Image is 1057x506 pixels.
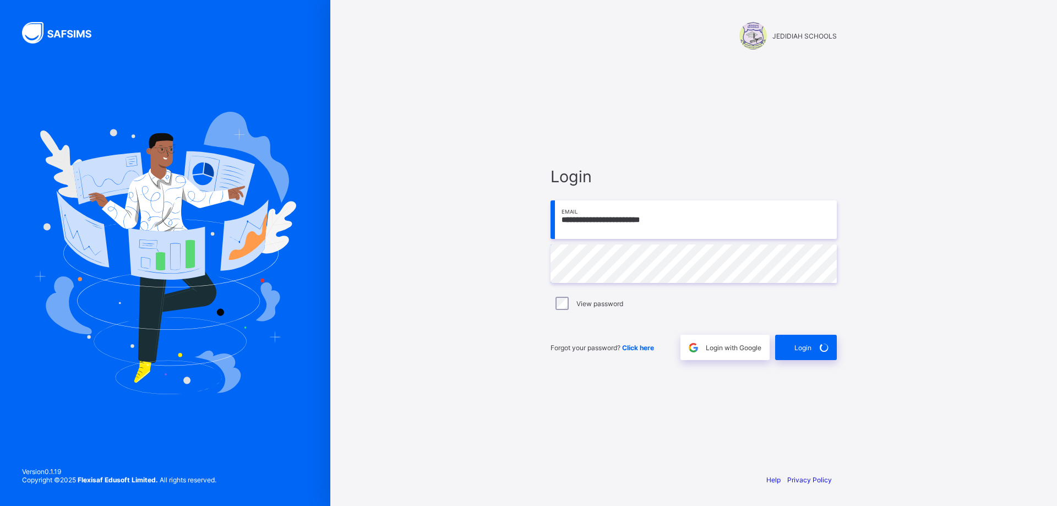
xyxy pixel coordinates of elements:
span: JEDIDIAH SCHOOLS [772,32,837,40]
span: Login [551,167,837,186]
strong: Flexisaf Edusoft Limited. [78,476,158,484]
a: Privacy Policy [787,476,832,484]
span: Copyright © 2025 All rights reserved. [22,476,216,484]
span: Login with Google [706,344,761,352]
a: Help [766,476,781,484]
label: View password [576,300,623,308]
span: Version 0.1.19 [22,467,216,476]
a: Click here [622,344,654,352]
img: google.396cfc9801f0270233282035f929180a.svg [687,341,700,354]
span: Forgot your password? [551,344,654,352]
img: SAFSIMS Logo [22,22,105,43]
span: Login [794,344,811,352]
img: Hero Image [34,112,296,394]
